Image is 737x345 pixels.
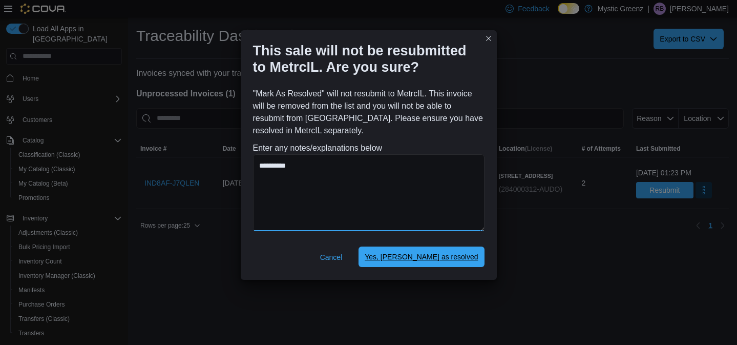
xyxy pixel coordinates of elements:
[359,247,484,267] button: Yes, [PERSON_NAME] as resolved
[253,43,476,75] h1: This sale will not be resubmitted to MetrcIL. Are you sure?
[253,142,485,235] div: Enter any notes/explanations below
[482,32,495,45] button: Closes this modal window
[320,252,343,262] span: Cancel
[253,88,485,235] div: "Mark As Resolved" will not resubmit to MetrcIL. This invoice will be removed from the list and y...
[316,247,347,268] button: Cancel
[365,252,478,262] span: Yes, [PERSON_NAME] as resolved
[312,247,351,268] button: Cancel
